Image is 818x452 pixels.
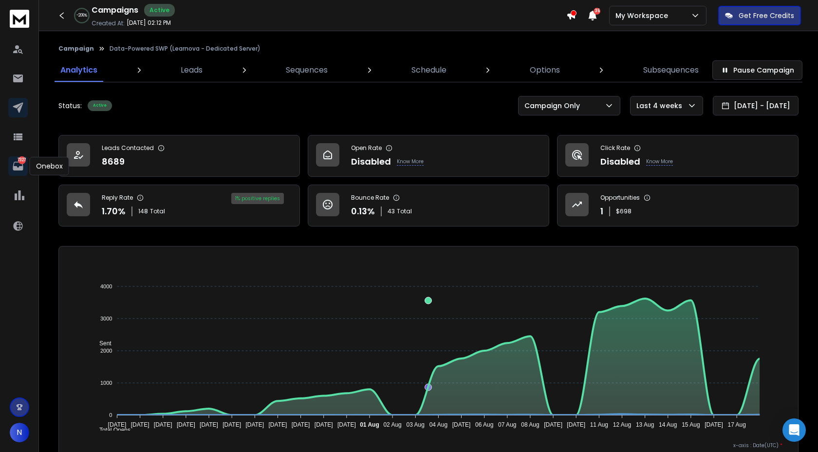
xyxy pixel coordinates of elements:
a: Bounce Rate0.13%43Total [308,185,549,226]
p: $ 698 [616,207,632,215]
tspan: [DATE] [246,421,264,428]
p: Know More [397,158,424,166]
p: Data-Powered SWP (Learnova - Dedicated Server) [110,45,260,53]
a: Sequences [280,58,334,82]
p: 0.13 % [351,205,375,218]
tspan: 1000 [100,380,112,386]
tspan: 13 Aug [636,421,654,428]
span: Sent [92,340,112,347]
button: N [10,423,29,442]
tspan: [DATE] [131,421,149,428]
a: Open RateDisabledKnow More [308,135,549,177]
p: Opportunities [600,194,640,202]
a: Analytics [55,58,103,82]
tspan: [DATE] [292,421,310,428]
div: 1 % positive replies [231,193,284,204]
p: Click Rate [600,144,630,152]
p: Options [530,64,560,76]
tspan: [DATE] [200,421,218,428]
p: x-axis : Date(UTC) [74,442,782,449]
tspan: [DATE] [154,421,172,428]
tspan: 12 Aug [613,421,631,428]
span: Total [150,207,165,215]
p: Last 4 weeks [636,101,686,111]
tspan: 02 Aug [384,421,402,428]
tspan: 17 Aug [728,421,746,428]
a: Click RateDisabledKnow More [557,135,799,177]
span: 148 [138,207,148,215]
tspan: [DATE] [337,421,356,428]
a: 7327 [8,156,28,176]
a: Schedule [406,58,452,82]
a: Subsequences [637,58,705,82]
a: Leads [175,58,208,82]
button: Campaign [58,45,94,53]
tspan: [DATE] [544,421,563,428]
p: Sequences [286,64,328,76]
tspan: 14 Aug [659,421,677,428]
tspan: [DATE] [452,421,471,428]
tspan: 2000 [100,348,112,354]
tspan: 3000 [100,316,112,321]
tspan: 08 Aug [521,421,539,428]
div: Active [88,100,112,111]
tspan: 0 [110,412,112,418]
div: Open Intercom Messenger [782,418,806,442]
h1: Campaigns [92,4,138,16]
tspan: 04 Aug [429,421,447,428]
p: Created At: [92,19,125,27]
p: Subsequences [643,64,699,76]
button: Pause Campaign [712,60,802,80]
tspan: [DATE] [315,421,333,428]
p: Open Rate [351,144,382,152]
tspan: [DATE] [223,421,242,428]
tspan: 07 Aug [498,421,516,428]
p: 1.70 % [102,205,126,218]
p: Know More [646,158,673,166]
p: My Workspace [615,11,672,20]
a: Leads Contacted8689 [58,135,300,177]
p: Analytics [60,64,97,76]
p: 8689 [102,155,125,169]
tspan: [DATE] [567,421,586,428]
p: 7327 [18,156,26,164]
a: Options [524,58,566,82]
div: Onebox [30,157,69,175]
span: Total Opens [92,427,130,433]
p: Campaign Only [524,101,584,111]
a: Reply Rate1.70%148Total1% positive replies [58,185,300,226]
tspan: [DATE] [269,421,287,428]
p: Get Free Credits [739,11,794,20]
tspan: 06 Aug [475,421,493,428]
button: [DATE] - [DATE] [713,96,799,115]
tspan: 03 Aug [407,421,425,428]
tspan: 11 Aug [590,421,608,428]
p: Leads Contacted [102,144,154,152]
p: Disabled [600,155,640,169]
tspan: [DATE] [108,421,127,428]
span: 43 [388,207,395,215]
p: Schedule [411,64,446,76]
tspan: 01 Aug [360,421,380,428]
p: Bounce Rate [351,194,389,202]
div: Active [144,4,175,17]
p: [DATE] 02:12 PM [127,19,171,27]
a: Opportunities1$698 [557,185,799,226]
p: Disabled [351,155,391,169]
tspan: [DATE] [177,421,195,428]
img: logo [10,10,29,28]
p: Status: [58,101,82,111]
tspan: [DATE] [705,421,723,428]
p: -206 % [76,13,87,19]
span: Total [397,207,412,215]
p: 1 [600,205,603,218]
button: Get Free Credits [718,6,801,25]
p: Leads [181,64,203,76]
tspan: 4000 [100,283,112,289]
span: 35 [594,8,600,15]
p: Reply Rate [102,194,133,202]
tspan: 15 Aug [682,421,700,428]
